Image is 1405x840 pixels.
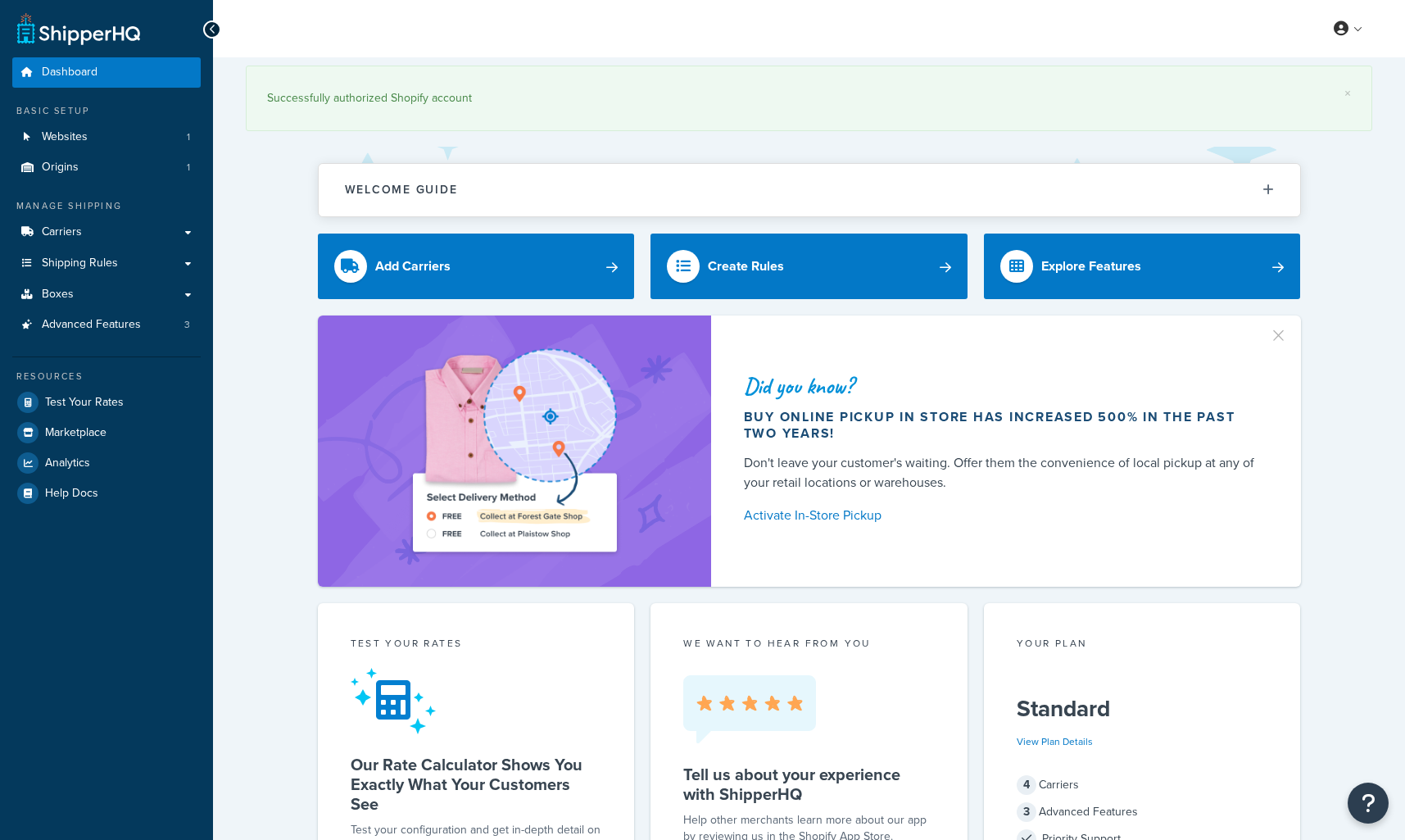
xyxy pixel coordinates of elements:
a: Activate In-Store Pickup [744,504,1262,527]
div: Explore Features [1041,255,1141,278]
span: Shipping Rules [42,257,118,270]
a: Create Rules [650,234,968,299]
h5: Standard [1017,696,1268,722]
span: Marketplace [45,426,107,440]
div: Buy online pickup in store has increased 500% in the past two years! [744,409,1262,442]
div: Advanced Features [1017,801,1268,824]
a: Help Docs [12,479,201,508]
a: Shipping Rules [12,248,201,279]
span: 3 [1017,802,1036,822]
a: Add Carriers [318,234,635,299]
div: Don't leave your customer's waiting. Offer them the convenience of local pickup at any of your re... [744,453,1262,493]
li: Origins [12,152,201,183]
span: Boxes [42,288,74,302]
div: Carriers [1017,774,1268,797]
button: Open Resource Center [1348,783,1389,824]
span: Help Docs [45,487,98,501]
h2: Welcome Guide [345,184,458,196]
div: Did you know? [744,375,1262,397]
a: Advanced Features3 [12,310,201,340]
span: Analytics [45,456,90,470]
h5: Tell us about your experience with ShipperHQ [683,765,935,804]
img: ad-shirt-map-b0359fc47e01cab431d101c4b569394f6a03f54285957d908178d52f29eb9668.png [366,340,663,563]
a: × [1344,87,1351,100]
div: Resources [12,370,201,384]
span: Websites [42,130,88,144]
div: Add Carriers [375,255,451,278]
span: Dashboard [42,66,97,79]
a: Boxes [12,279,201,310]
span: 4 [1017,775,1036,795]
span: 1 [187,130,190,144]
span: Origins [42,161,79,175]
span: Carriers [42,225,82,239]
span: Test Your Rates [45,396,124,410]
a: Carriers [12,217,201,247]
div: Manage Shipping [12,199,201,213]
a: Explore Features [984,234,1301,299]
p: we want to hear from you [683,636,935,651]
a: Websites1 [12,122,201,152]
h5: Our Rate Calculator Shows You Exactly What Your Customers See [351,755,602,814]
a: Origins1 [12,152,201,183]
div: Create Rules [708,255,784,278]
div: Test your rates [351,636,602,655]
a: Analytics [12,448,201,478]
span: 3 [184,318,190,332]
a: Test Your Rates [12,388,201,417]
span: 1 [187,161,190,175]
button: Welcome Guide [319,164,1300,216]
li: Advanced Features [12,310,201,340]
div: Successfully authorized Shopify account [267,87,1351,110]
div: Your Plan [1017,636,1268,655]
div: Basic Setup [12,104,201,118]
li: Websites [12,122,201,152]
a: Marketplace [12,418,201,447]
a: Dashboard [12,57,201,88]
span: Advanced Features [42,318,141,332]
a: View Plan Details [1017,734,1093,749]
